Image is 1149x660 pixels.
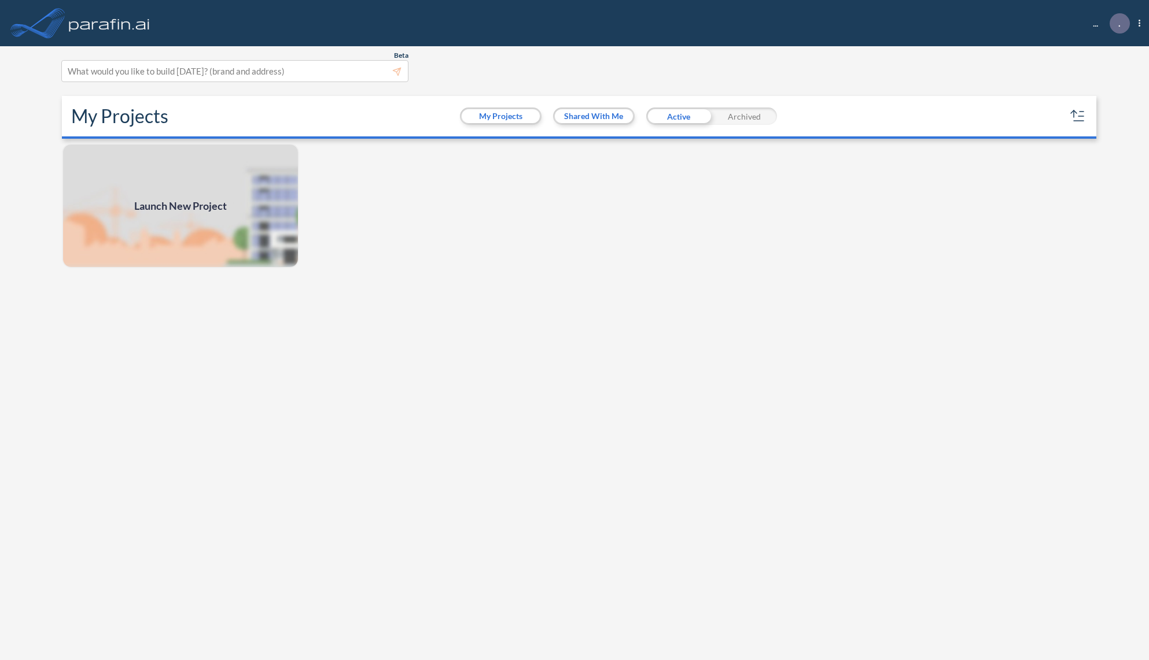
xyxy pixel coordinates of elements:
span: Launch New Project [134,198,227,214]
button: sort [1069,107,1087,125]
div: ... [1076,13,1140,34]
span: Beta [394,51,408,60]
p: . [1118,18,1121,28]
img: add [62,143,299,268]
button: Shared With Me [555,109,633,123]
button: My Projects [462,109,540,123]
img: logo [67,12,152,35]
h2: My Projects [71,105,168,127]
div: Active [646,107,712,125]
div: Archived [712,107,777,125]
a: Launch New Project [62,143,299,268]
